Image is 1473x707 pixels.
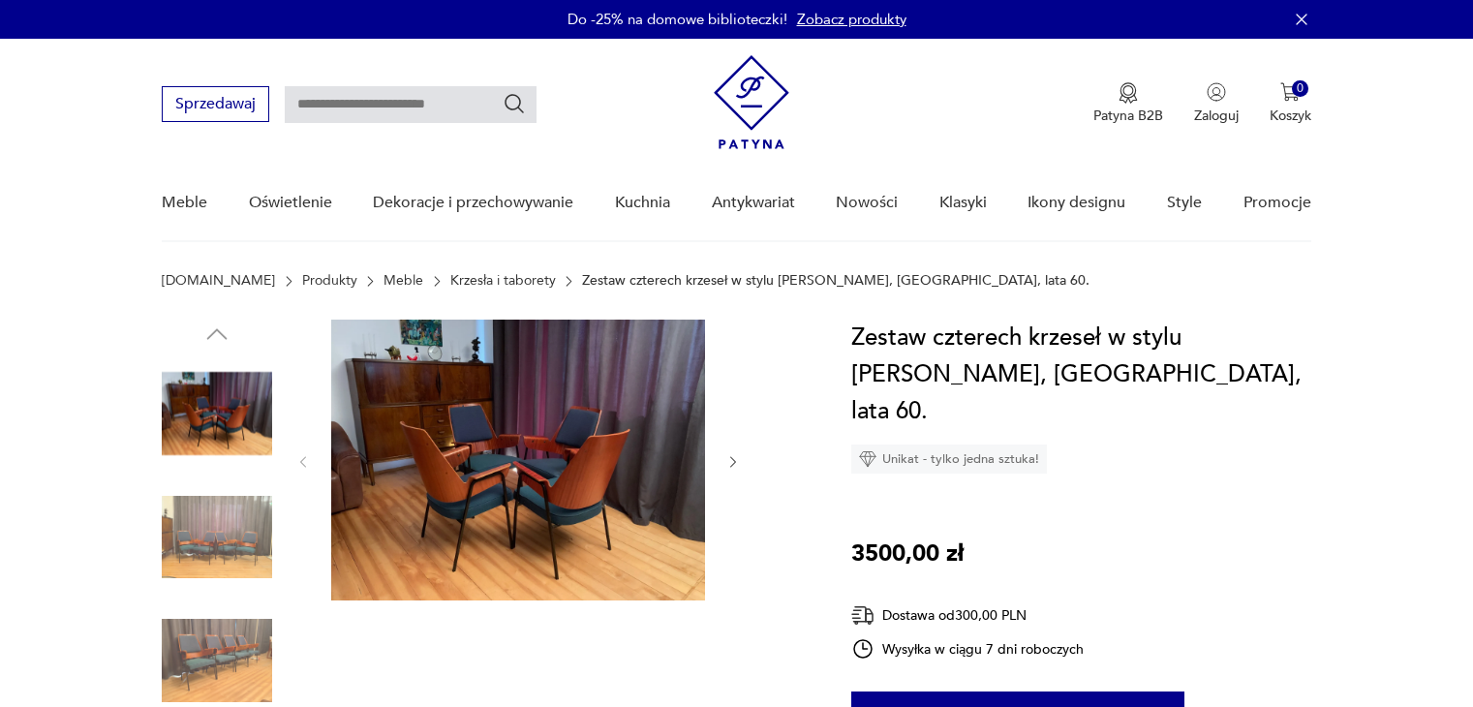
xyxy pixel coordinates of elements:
a: Oświetlenie [249,166,332,240]
a: Style [1167,166,1202,240]
a: Nowości [836,166,898,240]
p: Patyna B2B [1093,107,1163,125]
button: Sprzedawaj [162,86,269,122]
a: Dekoracje i przechowywanie [373,166,573,240]
button: Szukaj [503,92,526,115]
button: Patyna B2B [1093,82,1163,125]
img: Zdjęcie produktu Zestaw czterech krzeseł w stylu Hanno Von Gustedta, Austria, lata 60. [162,358,272,469]
div: 0 [1292,80,1308,97]
a: Ikona medaluPatyna B2B [1093,82,1163,125]
img: Zdjęcie produktu Zestaw czterech krzeseł w stylu Hanno Von Gustedta, Austria, lata 60. [331,320,705,600]
a: [DOMAIN_NAME] [162,273,275,289]
img: Patyna - sklep z meblami i dekoracjami vintage [714,55,789,149]
img: Ikonka użytkownika [1207,82,1226,102]
a: Zobacz produkty [797,10,906,29]
img: Ikona dostawy [851,603,875,628]
p: Do -25% na domowe biblioteczki! [568,10,787,29]
h1: Zestaw czterech krzeseł w stylu [PERSON_NAME], [GEOGRAPHIC_DATA], lata 60. [851,320,1311,430]
p: Zaloguj [1194,107,1239,125]
a: Produkty [302,273,357,289]
img: Zdjęcie produktu Zestaw czterech krzeseł w stylu Hanno Von Gustedta, Austria, lata 60. [162,482,272,593]
a: Meble [162,166,207,240]
a: Kuchnia [615,166,670,240]
div: Dostawa od 300,00 PLN [851,603,1084,628]
img: Ikona medalu [1119,82,1138,104]
p: 3500,00 zł [851,536,964,572]
p: Koszyk [1270,107,1311,125]
a: Meble [384,273,423,289]
a: Antykwariat [712,166,795,240]
p: Zestaw czterech krzeseł w stylu [PERSON_NAME], [GEOGRAPHIC_DATA], lata 60. [582,273,1089,289]
a: Promocje [1243,166,1311,240]
a: Klasyki [939,166,987,240]
button: 0Koszyk [1270,82,1311,125]
button: Zaloguj [1194,82,1239,125]
a: Krzesła i taborety [450,273,556,289]
img: Ikona koszyka [1280,82,1300,102]
a: Ikony designu [1028,166,1125,240]
img: Ikona diamentu [859,450,876,468]
a: Sprzedawaj [162,99,269,112]
div: Unikat - tylko jedna sztuka! [851,445,1047,474]
div: Wysyłka w ciągu 7 dni roboczych [851,637,1084,661]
